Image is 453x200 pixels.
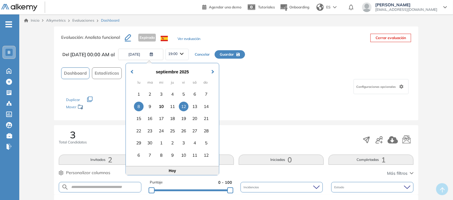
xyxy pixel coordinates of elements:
[150,180,163,185] span: Puntaje
[61,34,125,46] h3: Evaluación
[331,182,414,192] div: Estado
[201,126,211,136] div: Choose domingo, 28 de septiembre de 2025
[387,170,414,177] button: Más filtros
[146,78,154,86] div: ma
[1,4,37,11] img: Logo
[111,51,115,58] span: al
[241,182,323,192] div: Incidencias
[156,138,166,148] div: Choose miércoles, 1 de octubre de 2025
[66,97,80,102] span: Duplicar
[168,78,176,86] div: ju
[59,170,110,176] button: Personalizar columnas
[168,102,177,111] div: Choose jueves, 11 de septiembre de 2025
[66,170,110,176] span: Personalizar columnas
[70,130,76,140] span: 3
[215,50,245,59] button: Guardar
[202,78,210,86] div: do
[179,150,188,160] div: Choose viernes, 10 de octubre de 2025
[62,51,69,58] span: Del
[135,78,143,86] div: lu
[218,180,232,185] span: 0 - 100
[387,170,407,177] span: Más filtros
[168,90,177,99] div: Choose jueves, 4 de septiembre de 2025
[201,90,211,99] div: Choose domingo, 7 de septiembre de 2025
[289,5,309,9] span: Onboarding
[239,155,324,165] button: Iniciadas0
[179,114,188,123] div: Choose viernes, 19 de septiembre de 2025
[329,155,414,165] button: Completadas1
[316,4,324,11] img: world
[101,18,119,23] span: Dashboard
[138,34,156,42] span: Expirada
[190,138,200,148] div: Choose sábado, 4 de octubre de 2025
[156,150,166,160] div: Choose miércoles, 8 de octubre de 2025
[190,102,200,111] div: Choose sábado, 13 de septiembre de 2025
[145,90,155,99] div: Choose martes, 2 de septiembre de 2025
[179,90,188,99] div: Choose viernes, 5 de septiembre de 2025
[354,79,409,94] div: Configuraciones opcionales
[190,51,215,58] button: Cancelar
[145,150,155,160] div: Choose martes, 7 de octubre de 2025
[145,102,155,111] div: Choose martes, 9 de septiembre de 2025
[72,18,94,23] a: Evaluaciones
[179,138,188,148] div: Choose viernes, 3 de octubre de 2025
[126,166,219,175] div: Hoy
[8,50,11,55] span: B
[190,114,200,123] div: Choose sábado, 20 de septiembre de 2025
[375,7,437,12] span: [EMAIL_ADDRESS][DOMAIN_NAME]
[61,67,90,79] button: Dashboard
[220,52,234,57] span: Guardar
[190,78,199,86] div: sá
[59,155,144,165] button: Invitados2
[145,114,155,123] div: Choose martes, 16 de septiembre de 2025
[66,102,126,113] div: Mover
[92,67,122,79] button: Estadísticas
[356,85,397,89] span: Configuraciones opcionales
[145,138,155,148] div: Choose martes, 30 de septiembre de 2025
[134,114,143,123] div: Choose lunes, 15 de septiembre de 2025
[70,51,109,58] span: [DATE] 00:00 AM
[59,140,87,145] span: Total Candidatos
[201,138,211,148] div: Choose domingo, 5 de octubre de 2025
[156,90,166,99] div: Choose miércoles, 3 de septiembre de 2025
[161,36,168,41] img: ESP
[156,102,166,111] div: Choose miércoles, 10 de septiembre de 2025
[134,90,143,99] div: Choose lunes, 1 de septiembre de 2025
[168,51,178,56] span: 19:00
[61,183,69,191] img: SEARCH_ALT
[145,126,155,136] div: Choose martes, 23 de septiembre de 2025
[179,102,188,111] div: Choose viernes, 12 de septiembre de 2025
[130,69,215,75] div: septiembre 2025
[5,24,12,25] i: -
[64,70,87,76] span: Dashboard
[179,126,188,136] div: Choose viernes, 26 de septiembre de 2025
[168,114,177,123] div: Choose jueves, 18 de septiembre de 2025
[168,138,177,148] div: Choose jueves, 2 de octubre de 2025
[126,64,136,73] button: Previous Month
[134,102,143,111] div: Choose lunes, 8 de septiembre de 2025
[190,150,200,160] div: Choose sábado, 11 de octubre de 2025
[190,90,200,99] div: Choose sábado, 6 de septiembre de 2025
[168,126,177,136] div: Choose jueves, 25 de septiembre de 2025
[134,150,143,160] div: Choose lunes, 6 de octubre de 2025
[201,114,211,123] div: Choose domingo, 21 de septiembre de 2025
[280,1,309,14] button: Onboarding
[168,150,177,160] div: Choose jueves, 9 de octubre de 2025
[202,3,241,10] a: Agendar una demo
[375,2,437,7] span: [PERSON_NAME]
[326,5,331,10] span: ES
[118,49,163,60] button: [DATE]
[258,5,275,9] span: Tutoriales
[134,138,143,148] div: Choose lunes, 29 de septiembre de 2025
[209,64,218,73] button: Next Month
[156,114,166,123] div: Choose miércoles, 17 de septiembre de 2025
[156,126,166,136] div: Choose miércoles, 24 de septiembre de 2025
[132,88,213,161] div: month 2025-09
[201,102,211,111] div: Choose domingo, 14 de septiembre de 2025
[157,78,165,86] div: mi
[370,34,411,42] button: Cerrar evaluación
[333,6,337,8] img: arrow
[244,185,260,189] span: Incidencias
[95,70,119,76] span: Estadísticas
[334,185,345,189] span: Estado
